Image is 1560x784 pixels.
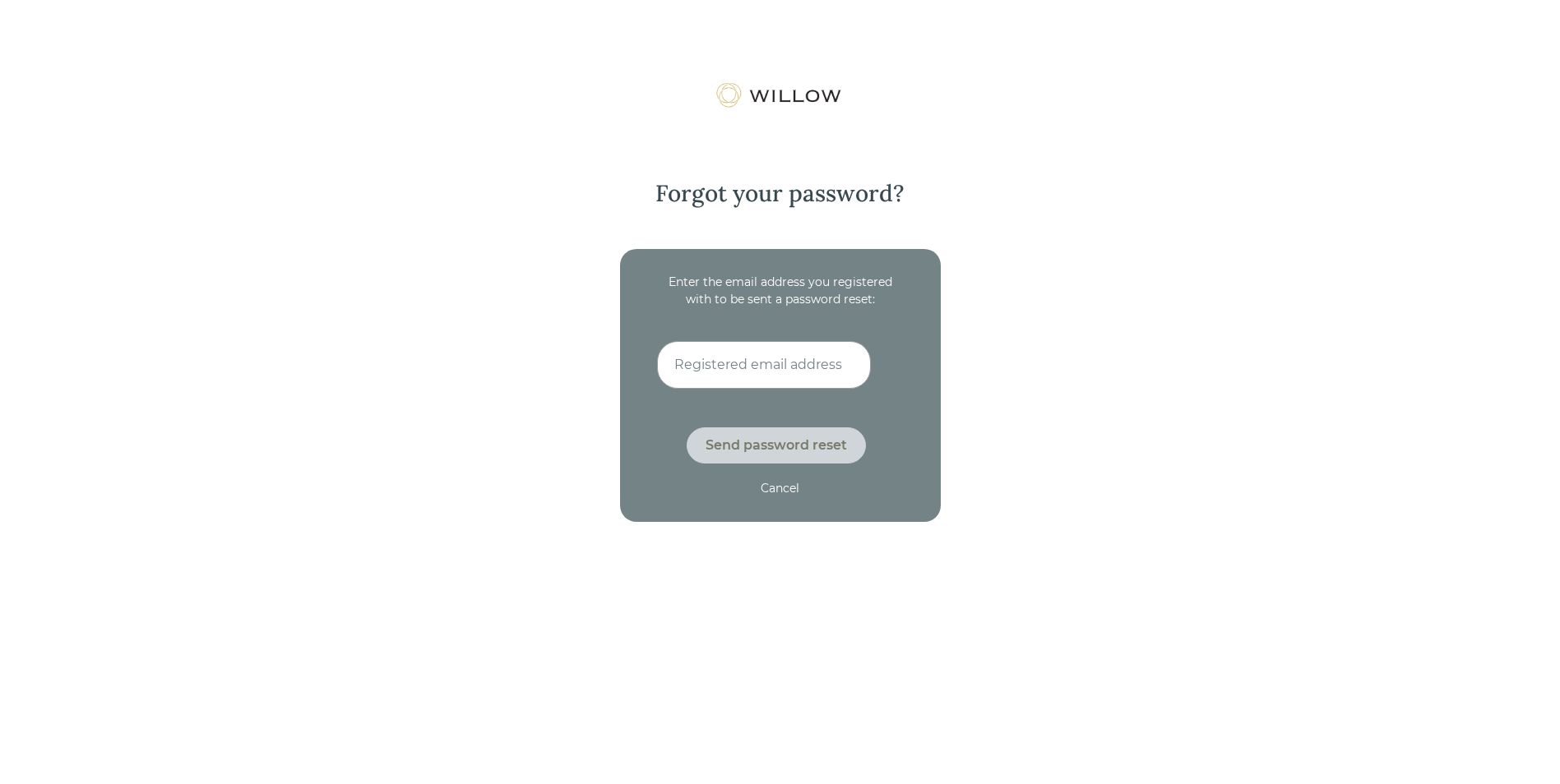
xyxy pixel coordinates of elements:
button: Send password reset [687,427,866,463]
div: Send password reset [706,436,847,455]
input: Registered email address [657,341,871,389]
div: Enter the email address you registered with to be sent a password reset: [657,274,904,308]
div: Cancel [761,480,799,497]
div: Forgot your password? [655,178,905,208]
